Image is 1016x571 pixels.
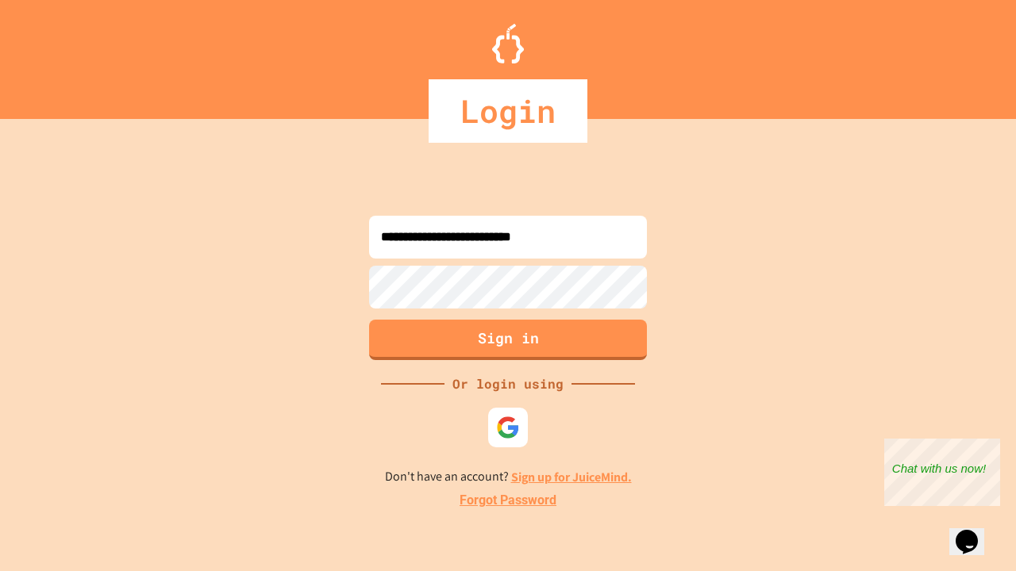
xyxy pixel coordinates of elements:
[369,320,647,360] button: Sign in
[949,508,1000,555] iframe: chat widget
[884,439,1000,506] iframe: chat widget
[496,416,520,439] img: google-icon.svg
[460,491,556,510] a: Forgot Password
[429,79,587,143] div: Login
[385,467,632,487] p: Don't have an account?
[492,24,524,63] img: Logo.svg
[444,374,571,393] div: Or login using
[511,469,632,485] a: Sign up for JuiceMind.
